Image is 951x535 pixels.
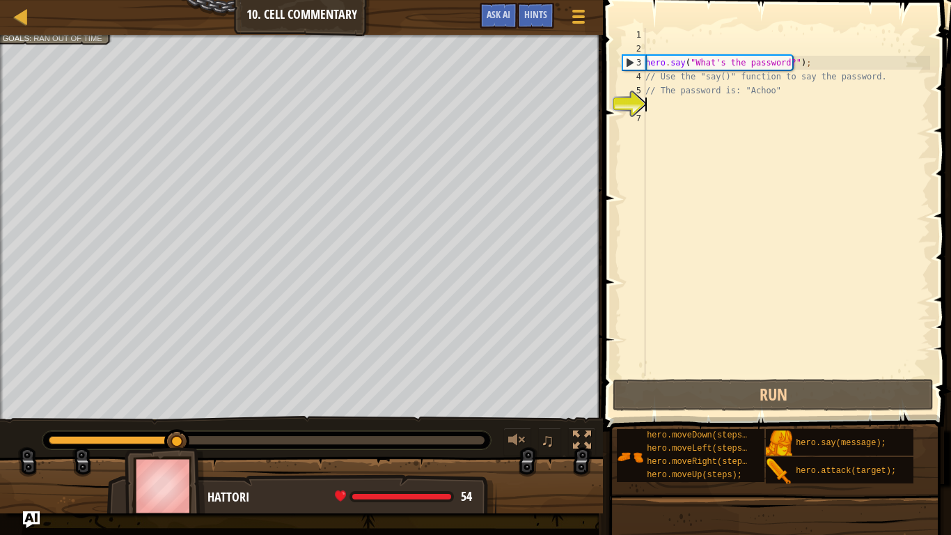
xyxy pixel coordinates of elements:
[647,470,742,480] span: hero.moveUp(steps);
[622,28,645,42] div: 1
[538,428,562,456] button: ♫
[125,447,205,525] img: thang_avatar_frame.png
[647,457,757,467] span: hero.moveRight(steps);
[487,8,510,21] span: Ask AI
[335,490,472,503] div: health: 53.9 / 53.9
[647,431,752,440] span: hero.moveDown(steps);
[561,3,596,36] button: Show game menu
[647,444,752,453] span: hero.moveLeft(steps);
[622,70,645,84] div: 4
[23,511,40,528] button: Ask AI
[524,8,547,21] span: Hints
[207,488,482,506] div: Hattori
[622,84,645,98] div: 5
[796,466,896,476] span: hero.attack(target);
[766,458,792,485] img: portrait.png
[623,56,645,70] div: 3
[622,111,645,125] div: 7
[568,428,596,456] button: Toggle fullscreen
[541,430,555,451] span: ♫
[622,42,645,56] div: 2
[766,431,792,457] img: portrait.png
[613,379,934,411] button: Run
[503,428,531,456] button: Adjust volume
[461,488,472,505] span: 54
[622,98,645,111] div: 6
[796,438,886,448] span: hero.say(message);
[617,444,643,470] img: portrait.png
[480,3,517,29] button: Ask AI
